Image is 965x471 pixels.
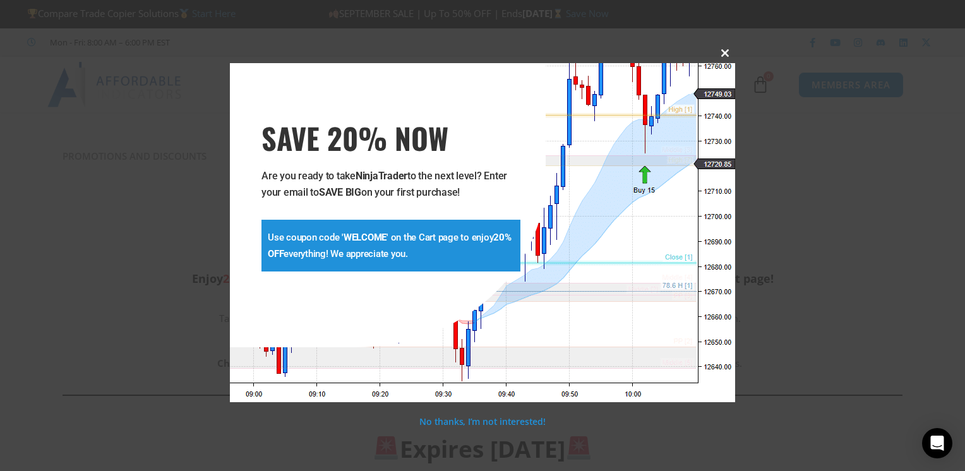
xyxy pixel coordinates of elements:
strong: NinjaTrader [356,170,407,182]
div: Open Intercom Messenger [922,428,952,458]
strong: WELCOME [344,232,387,243]
strong: SAVE BIG [319,186,361,198]
a: No thanks, I’m not interested! [419,415,545,427]
strong: 20% OFF [268,232,512,259]
p: Use coupon code ' ' on the Cart page to enjoy everything! We appreciate you. [268,229,514,262]
span: SAVE 20% NOW [261,120,520,155]
p: Are you ready to take to the next level? Enter your email to on your first purchase! [261,168,520,201]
